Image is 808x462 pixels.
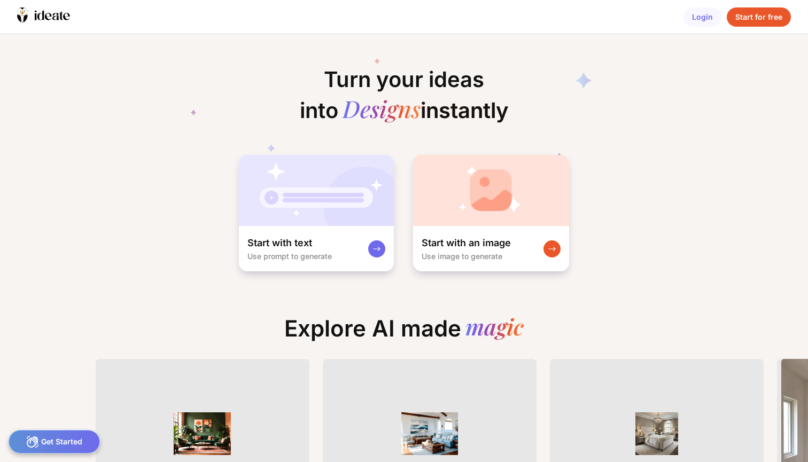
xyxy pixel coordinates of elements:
div: Use prompt to generate [247,252,332,261]
div: Explore AI made [276,315,532,350]
div: Start with an image [422,237,511,249]
img: ThumbnailOceanlivingroom.png [390,412,470,455]
div: Use image to generate [422,252,502,261]
img: Thumbnailexplore-image9.png [617,412,697,455]
img: startWithTextCardBg.jpg [239,155,394,226]
div: Login [683,7,721,27]
div: magic [465,315,524,342]
div: Start with text [247,237,312,249]
img: ThumbnailRustic%20Jungle.png [162,412,243,455]
div: Get Started [9,430,100,453]
div: Start for free [727,7,791,27]
img: startWithImageCardBg.jpg [413,155,569,226]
